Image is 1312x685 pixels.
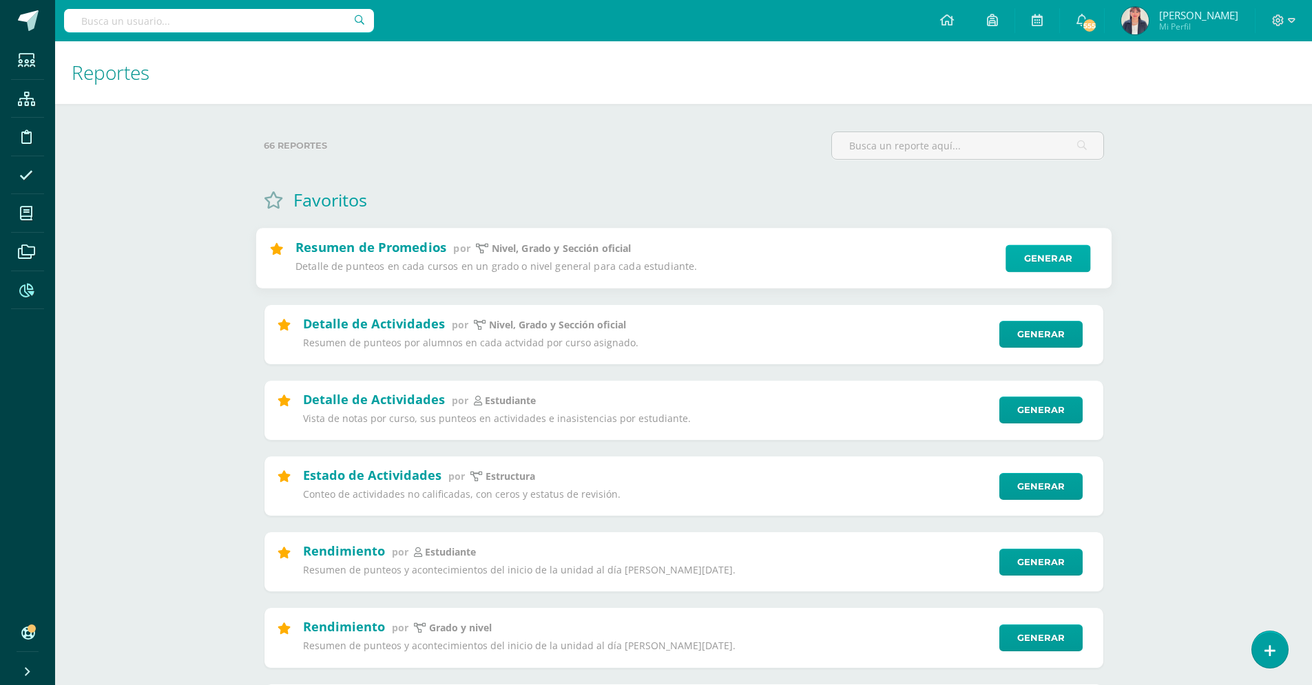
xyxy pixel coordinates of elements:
a: Generar [999,549,1083,576]
h1: Favoritos [293,188,367,211]
span: [PERSON_NAME] [1159,8,1238,22]
span: por [392,545,408,558]
a: Generar [999,473,1083,500]
a: Generar [999,321,1083,348]
p: Resumen de punteos y acontecimientos del inicio de la unidad al día [PERSON_NAME][DATE]. [303,640,990,652]
input: Busca un usuario... [64,9,374,32]
img: 0ffcb52647a54a2841eb20d44d035e76.png [1121,7,1149,34]
p: Resumen de punteos y acontecimientos del inicio de la unidad al día [PERSON_NAME][DATE]. [303,564,990,576]
p: estudiante [485,394,536,407]
p: Nivel, Grado y Sección oficial [491,242,631,255]
a: Generar [999,624,1083,651]
span: 555 [1082,18,1097,33]
label: 66 reportes [264,131,820,160]
span: Reportes [72,59,149,85]
a: Generar [1006,245,1090,273]
h2: Detalle de Actividades [303,315,445,332]
p: estructura [486,470,535,483]
span: por [452,318,468,331]
p: Detalle de punteos en cada cursos en un grado o nivel general para cada estudiante. [295,260,996,273]
p: grado y nivel [429,622,492,634]
span: por [392,621,408,634]
h2: Resumen de Promedios [295,239,446,255]
h2: Rendimiento [303,542,385,559]
p: Conteo de actividades no calificadas, con ceros y estatus de revisión. [303,488,990,500]
span: por [452,394,468,407]
a: Generar [999,397,1083,423]
input: Busca un reporte aquí... [832,132,1103,159]
p: Vista de notas por curso, sus punteos en actividades e inasistencias por estudiante. [303,412,990,425]
h2: Estado de Actividades [303,467,441,483]
span: por [448,470,465,483]
span: por [453,242,470,255]
span: Mi Perfil [1159,21,1238,32]
p: Resumen de punteos por alumnos en cada actvidad por curso asignado. [303,337,990,349]
p: Nivel, Grado y Sección oficial [489,319,626,331]
h2: Detalle de Actividades [303,391,445,408]
p: estudiante [425,546,476,558]
h2: Rendimiento [303,618,385,635]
